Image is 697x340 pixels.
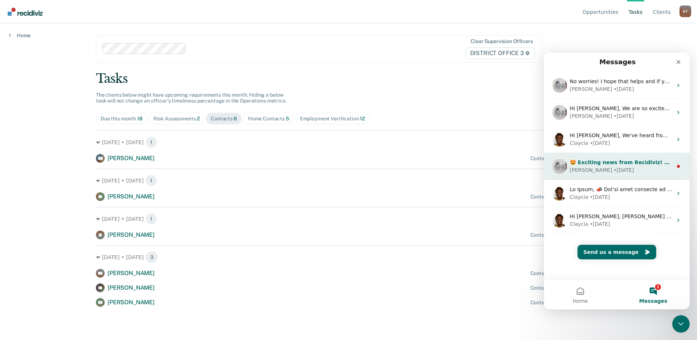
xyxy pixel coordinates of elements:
[26,107,690,113] span: 🤩 Exciting news from Recidiviz! Starting [DATE] if a client is marked in ATLAS (in employment his...
[680,5,691,17] div: B F
[466,47,534,59] span: DISTRICT OFFICE 3
[680,5,691,17] button: Profile dropdown button
[95,246,123,251] span: Messages
[8,134,23,148] img: Profile image for Claycia
[26,87,44,94] div: Claycia
[360,116,365,121] span: 12
[108,299,155,306] span: [PERSON_NAME]
[96,251,601,263] div: [DATE] • [DATE] 3
[46,168,66,175] div: • [DATE]
[70,114,90,121] div: • [DATE]
[26,168,44,175] div: Claycia
[530,300,601,306] div: Contact recommended [DATE]
[96,213,601,225] div: [DATE] • [DATE] 1
[145,213,157,225] span: 1
[26,26,256,32] span: No worries! I hope that helps and if you follow the instructions, you should be good to go!
[108,155,155,162] span: [PERSON_NAME]
[26,114,68,121] div: [PERSON_NAME]
[8,80,23,94] img: Profile image for Claycia
[248,116,289,122] div: Home Contacts
[108,270,155,277] span: [PERSON_NAME]
[672,315,690,333] iframe: Intercom live chat
[530,270,601,277] div: Contact recommended [DATE]
[530,285,601,291] div: Contact recommended [DATE]
[8,53,23,67] img: Profile image for Kim
[70,33,90,40] div: • [DATE]
[8,8,43,16] img: Recidiviz
[108,193,155,200] span: [PERSON_NAME]
[46,87,66,94] div: • [DATE]
[101,116,143,122] div: Due this month
[70,60,90,67] div: • [DATE]
[211,116,237,122] div: Contacts
[197,116,200,121] span: 2
[73,228,146,257] button: Messages
[234,116,237,121] span: 6
[96,175,601,186] div: [DATE] • [DATE] 1
[26,141,44,148] div: Claycia
[8,161,23,175] img: Profile image for Claycia
[471,38,533,45] div: Clear supervision officers
[96,136,601,148] div: [DATE] • [DATE] 1
[26,60,68,67] div: [PERSON_NAME]
[300,116,365,122] div: Employment Verification
[108,231,155,238] span: [PERSON_NAME]
[137,116,143,121] span: 18
[153,116,200,122] div: Risk Assessments
[544,53,690,309] iframe: Intercom live chat
[8,107,23,121] img: Profile image for Kim
[96,92,287,104] span: The clients below might have upcoming requirements this month. Hiding a below task will not chang...
[108,284,155,291] span: [PERSON_NAME]
[34,192,112,207] button: Send us a message
[26,33,68,40] div: [PERSON_NAME]
[145,251,158,263] span: 3
[145,136,157,148] span: 1
[530,232,601,238] div: Contact recommended [DATE]
[530,155,601,162] div: Contact recommended [DATE]
[9,32,31,39] a: Home
[96,71,601,86] div: Tasks
[46,141,66,148] div: • [DATE]
[286,116,289,121] span: 5
[29,246,44,251] span: Home
[145,175,157,186] span: 1
[530,194,601,200] div: Contact recommended [DATE]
